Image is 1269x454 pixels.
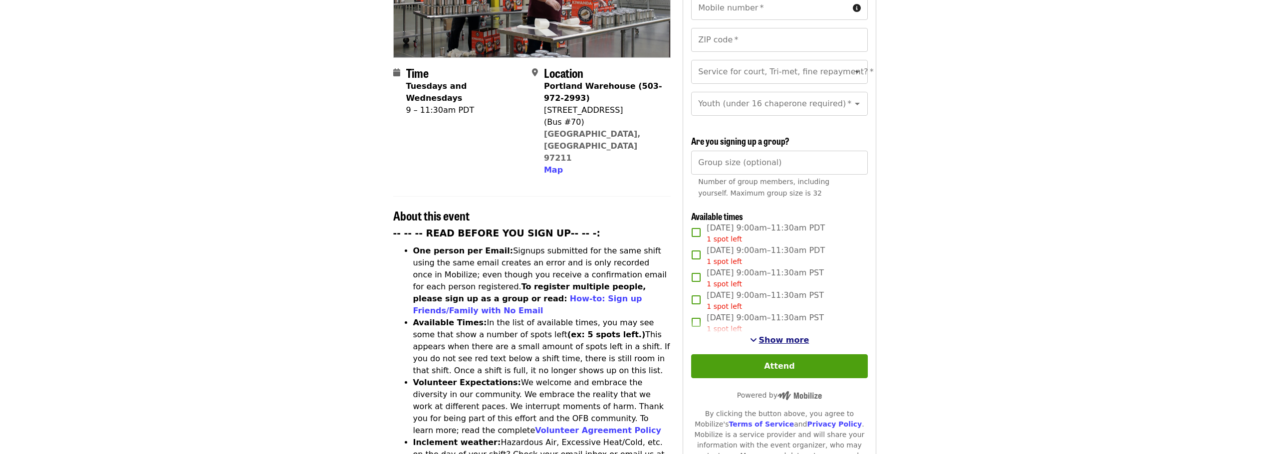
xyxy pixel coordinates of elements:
button: Attend [691,354,867,378]
span: [DATE] 9:00am–11:30am PST [707,289,824,312]
a: Terms of Service [729,420,794,428]
div: [STREET_ADDRESS] [544,104,663,116]
strong: One person per Email: [413,246,513,255]
button: Open [850,65,864,79]
span: 1 spot left [707,280,742,288]
span: Time [406,64,429,81]
button: See more timeslots [750,334,809,346]
input: ZIP code [691,28,867,52]
span: Location [544,64,583,81]
img: Powered by Mobilize [777,391,822,400]
span: Available times [691,210,743,223]
span: 1 spot left [707,257,742,265]
strong: To register multiple people, please sign up as a group or read: [413,282,646,303]
li: Signups submitted for the same shift using the same email creates an error and is only recorded o... [413,245,671,317]
li: In the list of available times, you may see some that show a number of spots left This appears wh... [413,317,671,377]
i: circle-info icon [853,3,861,13]
strong: Inclement weather: [413,438,501,447]
input: [object Object] [691,151,867,175]
strong: Available Times: [413,318,487,327]
a: [GEOGRAPHIC_DATA], [GEOGRAPHIC_DATA] 97211 [544,129,641,163]
button: Open [850,97,864,111]
div: 9 – 11:30am PDT [406,104,524,116]
a: How-to: Sign up Friends/Family with No Email [413,294,642,315]
span: About this event [393,207,470,224]
button: Map [544,164,563,176]
span: 1 spot left [707,302,742,310]
span: Number of group members, including yourself. Maximum group size is 32 [698,178,829,197]
a: Volunteer Agreement Policy [535,426,661,435]
strong: -- -- -- READ BEFORE YOU SIGN UP-- -- -: [393,228,601,238]
li: We welcome and embrace the diversity in our community. We embrace the reality that we work at dif... [413,377,671,437]
span: 1 spot left [707,235,742,243]
span: Map [544,165,563,175]
i: calendar icon [393,68,400,77]
span: [DATE] 9:00am–11:30am PST [707,312,824,334]
i: map-marker-alt icon [532,68,538,77]
span: 1 spot left [707,325,742,333]
strong: Volunteer Expectations: [413,378,521,387]
span: Show more [759,335,809,345]
a: Privacy Policy [807,420,862,428]
span: [DATE] 9:00am–11:30am PDT [707,244,825,267]
span: Are you signing up a group? [691,134,789,147]
div: (Bus #70) [544,116,663,128]
span: Powered by [737,391,822,399]
span: [DATE] 9:00am–11:30am PST [707,267,824,289]
strong: (ex: 5 spots left.) [567,330,645,339]
strong: Portland Warehouse (503-972-2993) [544,81,662,103]
strong: Tuesdays and Wednesdays [406,81,467,103]
span: [DATE] 9:00am–11:30am PDT [707,222,825,244]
